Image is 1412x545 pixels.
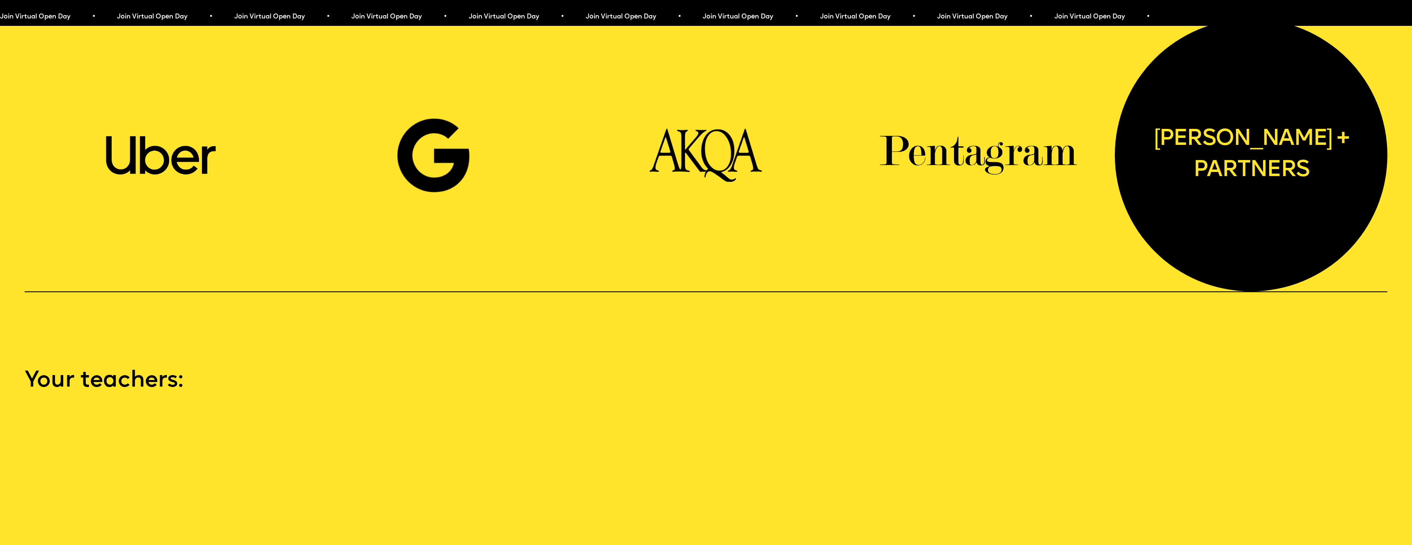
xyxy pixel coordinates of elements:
span: • [560,14,564,20]
span: Join Virtual Open Day Join Virtual Open Day Join Virtual Open Day Join Virtual Open Day Join Virt... [586,14,1171,20]
span: • [912,14,916,20]
span: • [92,14,96,20]
span: • [678,14,681,20]
span: • [326,14,330,20]
span: • [443,14,447,20]
span: • [1029,14,1033,20]
span: • [795,14,798,20]
p: Your teachers: [25,366,1388,397]
span: • [1146,14,1150,20]
span: • [209,14,213,20]
div: [PERSON_NAME] + partners [1115,19,1387,291]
